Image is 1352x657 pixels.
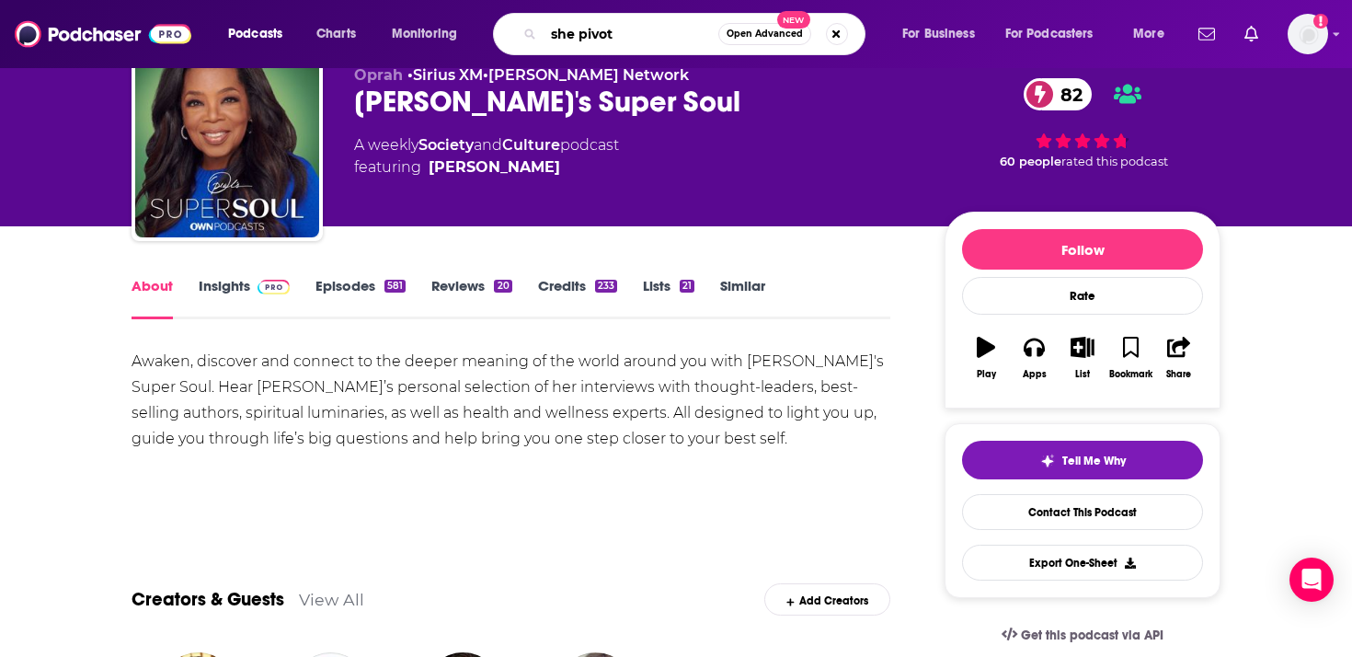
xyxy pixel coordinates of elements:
[993,19,1120,49] button: open menu
[502,136,560,154] a: Culture
[1106,325,1154,391] button: Bookmark
[595,280,617,293] div: 233
[777,11,810,29] span: New
[962,277,1203,315] div: Rate
[962,441,1203,479] button: tell me why sparkleTell Me Why
[977,369,996,380] div: Play
[135,53,319,237] img: Oprah's Super Soul
[354,156,619,179] span: featuring
[354,134,619,179] div: A weekly podcast
[483,66,689,84] span: •
[199,277,290,319] a: InsightsPodchaser Pro
[474,136,502,154] span: and
[413,66,483,84] a: Sirius XM
[392,21,457,47] span: Monitoring
[407,66,483,84] span: •
[718,23,811,45] button: Open AdvancedNew
[488,66,689,84] a: [PERSON_NAME] Network
[1166,369,1191,380] div: Share
[1237,18,1266,50] a: Show notifications dropdown
[215,19,306,49] button: open menu
[15,17,191,52] img: Podchaser - Follow, Share and Rate Podcasts
[1000,155,1061,168] span: 60 people
[962,545,1203,581] button: Export One-Sheet
[1155,325,1203,391] button: Share
[1024,78,1092,110] a: 82
[228,21,282,47] span: Podcasts
[1289,558,1334,602] div: Open Intercom Messenger
[132,349,890,452] div: Awaken, discover and connect to the deeper meaning of the world around you with [PERSON_NAME]'s S...
[1313,14,1328,29] svg: Add a profile image
[316,21,356,47] span: Charts
[1040,454,1055,468] img: tell me why sparkle
[643,277,694,319] a: Lists21
[494,280,511,293] div: 20
[299,590,364,609] a: View All
[1288,14,1328,54] span: Logged in as autumncomm
[1133,21,1164,47] span: More
[1120,19,1187,49] button: open menu
[1023,369,1047,380] div: Apps
[1005,21,1094,47] span: For Podcasters
[727,29,803,39] span: Open Advanced
[764,583,890,616] div: Add Creators
[962,325,1010,391] button: Play
[1191,18,1222,50] a: Show notifications dropdown
[1062,454,1126,468] span: Tell Me Why
[379,19,481,49] button: open menu
[132,588,284,611] a: Creators & Guests
[258,280,290,294] img: Podchaser Pro
[418,136,474,154] a: Society
[354,66,403,84] span: Oprah
[1288,14,1328,54] button: Show profile menu
[538,277,617,319] a: Credits233
[304,19,367,49] a: Charts
[384,280,406,293] div: 581
[1288,14,1328,54] img: User Profile
[1059,325,1106,391] button: List
[132,277,173,319] a: About
[1042,78,1092,110] span: 82
[1061,155,1168,168] span: rated this podcast
[962,494,1203,530] a: Contact This Podcast
[720,277,765,319] a: Similar
[945,66,1220,180] div: 82 60 peoplerated this podcast
[902,21,975,47] span: For Business
[680,280,694,293] div: 21
[315,277,406,319] a: Episodes581
[962,229,1203,270] button: Follow
[1075,369,1090,380] div: List
[1109,369,1152,380] div: Bookmark
[431,277,511,319] a: Reviews20
[510,13,883,55] div: Search podcasts, credits, & more...
[889,19,998,49] button: open menu
[1021,628,1163,643] span: Get this podcast via API
[1010,325,1058,391] button: Apps
[544,19,718,49] input: Search podcasts, credits, & more...
[429,156,560,179] a: Oprah Winfrey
